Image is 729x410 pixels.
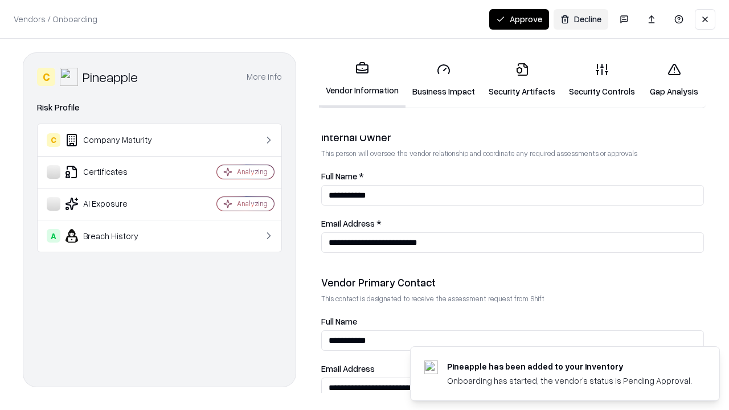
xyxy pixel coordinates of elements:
[321,317,704,326] label: Full Name
[562,54,642,106] a: Security Controls
[47,197,183,211] div: AI Exposure
[321,130,704,144] div: Internal Owner
[321,149,704,158] p: This person will oversee the vendor relationship and coordinate any required assessments or appro...
[424,360,438,374] img: pineappleenergy.com
[237,167,268,177] div: Analyzing
[482,54,562,106] a: Security Artifacts
[321,364,704,373] label: Email Address
[321,276,704,289] div: Vendor Primary Contact
[60,68,78,86] img: Pineapple
[237,199,268,208] div: Analyzing
[47,229,183,243] div: Breach History
[489,9,549,30] button: Approve
[83,68,138,86] div: Pineapple
[47,165,183,179] div: Certificates
[37,68,55,86] div: C
[642,54,706,106] a: Gap Analysis
[319,52,406,108] a: Vendor Information
[321,172,704,181] label: Full Name *
[47,133,183,147] div: Company Maturity
[447,375,692,387] div: Onboarding has started, the vendor's status is Pending Approval.
[554,9,608,30] button: Decline
[447,360,692,372] div: Pineapple has been added to your inventory
[47,229,60,243] div: A
[47,133,60,147] div: C
[321,294,704,304] p: This contact is designated to receive the assessment request from Shift
[37,101,282,114] div: Risk Profile
[321,219,704,228] label: Email Address *
[247,67,282,87] button: More info
[406,54,482,106] a: Business Impact
[14,13,97,25] p: Vendors / Onboarding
